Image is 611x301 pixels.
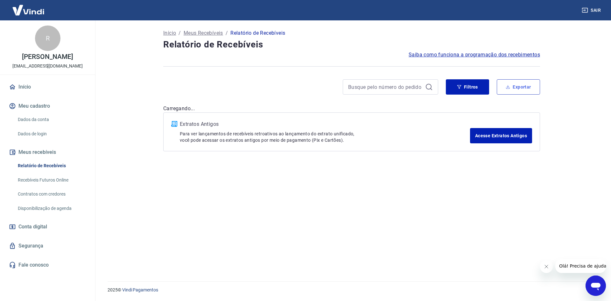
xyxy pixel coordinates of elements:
[230,29,285,37] p: Relatório de Recebíveis
[180,131,470,143] p: Para ver lançamentos de recebíveis retroativos ao lançamento do extrato unificado, você pode aces...
[555,259,606,273] iframe: Mensagem da empresa
[4,4,53,10] span: Olá! Precisa de ajuda?
[163,38,540,51] h4: Relatório de Recebíveis
[163,29,176,37] a: Início
[108,287,596,293] p: 2025 ©
[8,0,49,20] img: Vindi
[580,4,603,16] button: Sair
[226,29,228,37] p: /
[15,174,88,187] a: Recebíveis Futuros Online
[179,29,181,37] p: /
[122,287,158,292] a: Vindi Pagamentos
[348,82,423,92] input: Busque pelo número do pedido
[171,121,177,127] img: ícone
[15,159,88,172] a: Relatório de Recebíveis
[470,128,532,143] a: Acesse Extratos Antigos
[8,99,88,113] button: Meu cadastro
[497,79,540,95] button: Exportar
[15,202,88,215] a: Disponibilização de agenda
[8,80,88,94] a: Início
[35,25,60,51] div: R
[8,145,88,159] button: Meus recebíveis
[180,120,470,128] p: Extratos Antigos
[409,51,540,59] a: Saiba como funciona a programação dos recebimentos
[15,113,88,126] a: Dados da conta
[184,29,223,37] a: Meus Recebíveis
[8,239,88,253] a: Segurança
[586,276,606,296] iframe: Botão para abrir a janela de mensagens
[8,220,88,234] a: Conta digital
[163,105,540,112] p: Carregando...
[8,258,88,272] a: Fale conosco
[446,79,489,95] button: Filtros
[18,222,47,231] span: Conta digital
[22,54,73,60] p: [PERSON_NAME]
[12,63,83,69] p: [EMAIL_ADDRESS][DOMAIN_NAME]
[15,127,88,140] a: Dados de login
[540,260,553,273] iframe: Fechar mensagem
[15,188,88,201] a: Contratos com credores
